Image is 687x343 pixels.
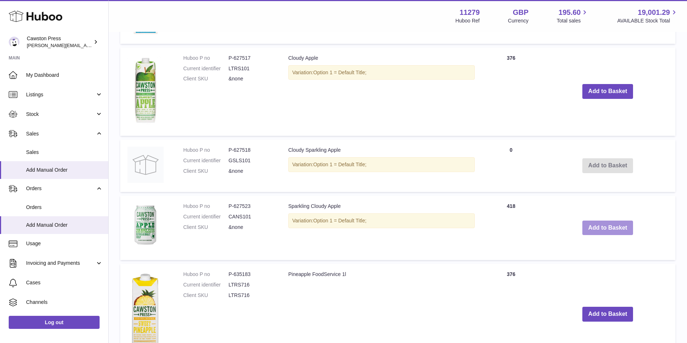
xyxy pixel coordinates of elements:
[9,316,100,329] a: Log out
[229,213,274,220] dd: CANS101
[183,75,229,82] dt: Client SKU
[26,279,103,286] span: Cases
[288,65,475,80] div: Variation:
[127,55,164,127] img: Cloudy Apple
[558,8,581,17] span: 195.60
[229,281,274,288] dd: LTRS716
[27,35,92,49] div: Cawston Press
[229,271,274,278] dd: P-635183
[582,221,633,235] button: Add to Basket
[183,203,229,210] dt: Huboo P no
[229,224,274,231] dd: &none
[229,203,274,210] dd: P-627523
[183,213,229,220] dt: Current identifier
[482,47,540,136] td: 376
[26,111,95,118] span: Stock
[183,292,229,299] dt: Client SKU
[557,17,589,24] span: Total sales
[456,17,480,24] div: Huboo Ref
[127,203,164,251] img: Sparkling Cloudy Apple
[9,37,20,47] img: thomas.carson@cawstonpress.com
[229,65,274,72] dd: LTRS101
[229,292,274,299] dd: LTRS716
[27,42,184,48] span: [PERSON_NAME][EMAIL_ADDRESS][PERSON_NAME][DOMAIN_NAME]
[26,149,103,156] span: Sales
[183,224,229,231] dt: Client SKU
[26,204,103,211] span: Orders
[617,8,678,24] a: 19,001.29 AVAILABLE Stock Total
[557,8,589,24] a: 195.60 Total sales
[26,185,95,192] span: Orders
[229,147,274,154] dd: P-627518
[127,147,164,183] img: Cloudy Sparkling Apple
[617,17,678,24] span: AVAILABLE Stock Total
[229,55,274,62] dd: P-627517
[313,162,366,167] span: Option 1 = Default Title;
[313,70,366,75] span: Option 1 = Default Title;
[460,8,480,17] strong: 11279
[508,17,529,24] div: Currency
[482,139,540,192] td: 0
[26,167,103,173] span: Add Manual Order
[582,84,633,99] button: Add to Basket
[229,75,274,82] dd: &none
[281,47,482,136] td: Cloudy Apple
[183,168,229,175] dt: Client SKU
[26,260,95,267] span: Invoicing and Payments
[183,147,229,154] dt: Huboo P no
[288,213,475,228] div: Variation:
[229,168,274,175] dd: &none
[183,55,229,62] dt: Huboo P no
[26,72,103,79] span: My Dashboard
[26,299,103,306] span: Channels
[26,91,95,98] span: Listings
[281,196,482,260] td: Sparkling Cloudy Apple
[26,130,95,137] span: Sales
[288,157,475,172] div: Variation:
[183,271,229,278] dt: Huboo P no
[582,307,633,322] button: Add to Basket
[313,218,366,223] span: Option 1 = Default Title;
[281,139,482,192] td: Cloudy Sparkling Apple
[26,240,103,247] span: Usage
[229,157,274,164] dd: GSLS101
[183,281,229,288] dt: Current identifier
[183,65,229,72] dt: Current identifier
[482,196,540,260] td: 418
[638,8,670,17] span: 19,001.29
[26,222,103,229] span: Add Manual Order
[183,157,229,164] dt: Current identifier
[513,8,528,17] strong: GBP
